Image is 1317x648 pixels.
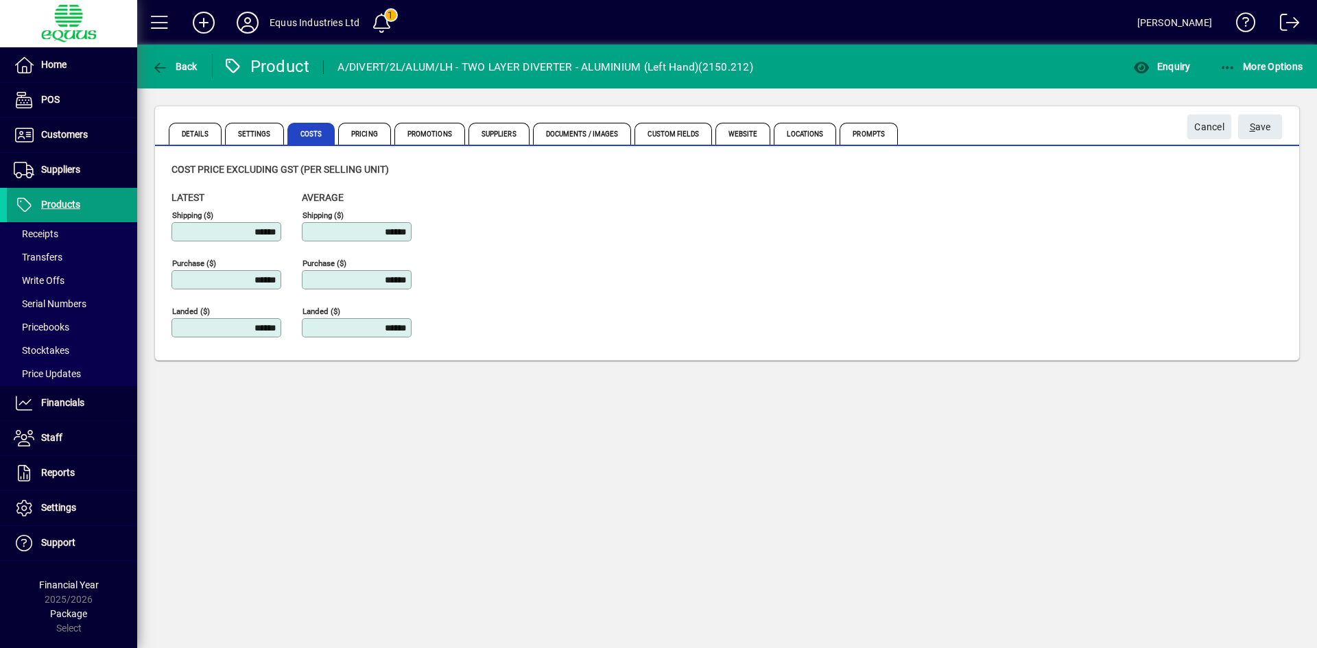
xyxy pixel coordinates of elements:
[169,123,222,145] span: Details
[171,164,389,175] span: Cost price excluding GST (per selling unit)
[41,537,75,548] span: Support
[1187,115,1231,139] button: Cancel
[302,192,344,203] span: Average
[1194,116,1224,139] span: Cancel
[137,54,213,79] app-page-header-button: Back
[14,298,86,309] span: Serial Numbers
[14,275,64,286] span: Write Offs
[7,245,137,269] a: Transfers
[41,432,62,443] span: Staff
[634,123,711,145] span: Custom Fields
[7,48,137,82] a: Home
[468,123,530,145] span: Suppliers
[41,164,80,175] span: Suppliers
[41,397,84,408] span: Financials
[7,362,137,385] a: Price Updates
[840,123,898,145] span: Prompts
[41,467,75,478] span: Reports
[7,386,137,420] a: Financials
[152,61,198,72] span: Back
[1220,61,1303,72] span: More Options
[7,315,137,339] a: Pricebooks
[7,83,137,117] a: POS
[7,456,137,490] a: Reports
[338,123,391,145] span: Pricing
[337,56,753,78] div: A/DIVERT/2L/ALUM/LH - TWO LAYER DIVERTER - ALUMINIUM (Left Hand)(2150.212)
[172,259,216,268] mat-label: Purchase ($)
[533,123,632,145] span: Documents / Images
[14,368,81,379] span: Price Updates
[172,307,210,316] mat-label: Landed ($)
[774,123,836,145] span: Locations
[302,307,340,316] mat-label: Landed ($)
[41,59,67,70] span: Home
[1238,115,1282,139] button: Save
[302,211,344,220] mat-label: Shipping ($)
[14,322,69,333] span: Pricebooks
[715,123,771,145] span: Website
[148,54,201,79] button: Back
[14,252,62,263] span: Transfers
[226,10,270,35] button: Profile
[39,579,99,590] span: Financial Year
[225,123,284,145] span: Settings
[7,153,137,187] a: Suppliers
[172,211,213,220] mat-label: Shipping ($)
[41,94,60,105] span: POS
[302,259,346,268] mat-label: Purchase ($)
[7,339,137,362] a: Stocktakes
[1270,3,1300,47] a: Logout
[7,292,137,315] a: Serial Numbers
[41,129,88,140] span: Customers
[1137,12,1212,34] div: [PERSON_NAME]
[41,502,76,513] span: Settings
[1226,3,1256,47] a: Knowledge Base
[7,222,137,245] a: Receipts
[1250,116,1271,139] span: ave
[182,10,226,35] button: Add
[14,345,69,356] span: Stocktakes
[7,526,137,560] a: Support
[1130,54,1194,79] button: Enquiry
[7,118,137,152] a: Customers
[223,56,310,77] div: Product
[171,192,204,203] span: Latest
[7,491,137,525] a: Settings
[394,123,465,145] span: Promotions
[50,608,87,619] span: Package
[1250,121,1255,132] span: S
[1133,61,1190,72] span: Enquiry
[41,199,80,210] span: Products
[14,228,58,239] span: Receipts
[287,123,335,145] span: Costs
[7,421,137,455] a: Staff
[1216,54,1307,79] button: More Options
[270,12,360,34] div: Equus Industries Ltd
[7,269,137,292] a: Write Offs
